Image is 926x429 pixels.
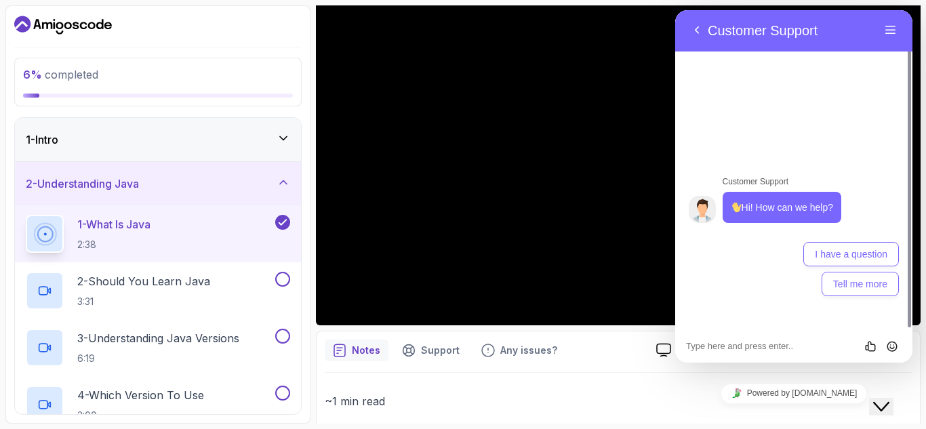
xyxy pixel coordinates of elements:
[26,131,58,148] h3: 1 - Intro
[23,68,98,81] span: completed
[15,162,301,205] button: 2-Understanding Java
[77,352,239,365] p: 6:19
[77,238,150,251] p: 2:38
[500,344,557,357] p: Any issues?
[15,118,301,161] button: 1-Intro
[26,176,139,192] h3: 2 - Understanding Java
[77,387,204,403] p: 4 - Which Version To Use
[26,386,290,424] button: 4-Which Version To Use3:00
[26,215,290,253] button: 1-What Is Java2:38
[77,330,239,346] p: 3 - Understanding Java Versions
[77,216,150,232] p: 1 - What Is Java
[394,340,468,361] button: Support button
[23,68,42,81] span: 6 %
[352,344,380,357] p: Notes
[325,340,388,361] button: notes button
[325,392,912,411] p: ~1 min read
[421,344,460,357] p: Support
[26,272,290,310] button: 2-Should You Learn Java3:31
[869,375,912,415] iframe: chat widget
[675,378,912,409] iframe: chat widget
[14,14,112,36] a: Dashboard
[77,409,204,422] p: 3:00
[473,340,565,361] button: Feedback button
[77,295,210,308] p: 3:31
[675,10,912,363] iframe: chat widget
[77,273,210,289] p: 2 - Should You Learn Java
[26,329,290,367] button: 3-Understanding Java Versions6:19
[645,343,714,357] a: Slides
